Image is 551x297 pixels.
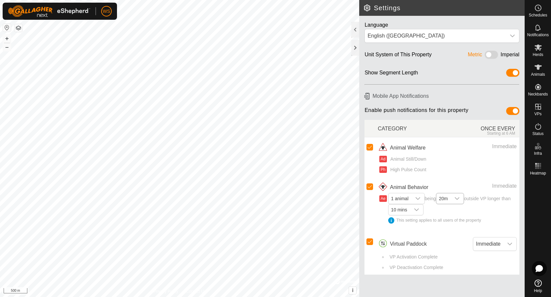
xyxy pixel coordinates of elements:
button: Ad [379,156,387,162]
div: This setting applies to all users of the property [388,217,517,224]
span: VP Deactivation Complete [387,264,443,271]
div: dropdown trigger [506,29,519,42]
span: Infra [534,151,542,155]
span: Animal Behavior [390,183,428,191]
span: English (US) [365,29,506,42]
img: virtual paddocks icon [378,239,388,249]
span: i [352,287,353,293]
div: Imperial [501,51,519,61]
h6: Mobile App Notifications [362,90,522,102]
span: Animal Welfare [390,144,425,152]
span: WS [103,8,110,15]
div: Immediate [459,182,517,190]
div: English ([GEOGRAPHIC_DATA]) [367,32,503,40]
span: High Pulse Count [388,166,426,173]
div: Starting at 6 AM [449,131,515,136]
div: dropdown trigger [411,193,424,204]
span: Enable push notifications for this property [364,107,468,117]
div: Immediate [459,143,517,150]
button: – [3,43,11,51]
a: Contact Us [186,288,206,294]
span: Heatmap [530,171,546,175]
span: Schedules [529,13,547,17]
span: 20m [436,193,450,204]
button: Map Layers [14,24,22,32]
button: Reset Map [3,24,11,32]
a: Privacy Policy [154,288,178,294]
div: Language [364,21,519,29]
h2: Settings [363,4,525,12]
span: being outside VP longer than [388,196,517,224]
span: Herds [533,53,543,57]
div: dropdown trigger [450,193,464,204]
button: Ph [379,166,387,173]
span: Status [532,132,543,136]
img: animal welfare icon [378,143,388,153]
button: + [3,35,11,42]
img: Gallagher Logo [8,5,90,17]
div: dropdown trigger [503,237,516,251]
span: Neckbands [528,92,548,96]
div: Unit System of This Property [364,51,431,61]
span: Virtual Paddock [390,240,427,248]
button: i [349,287,356,294]
span: Notifications [527,33,549,37]
span: Help [534,289,542,293]
span: VP Activation Complete [387,254,438,260]
a: Help [525,277,551,295]
img: animal behavior icon [378,182,388,193]
span: 10 mins [389,204,410,215]
span: Immediate [473,237,503,251]
div: CATEGORY [378,121,449,136]
span: Animals [531,72,545,76]
button: Ae [379,195,387,202]
div: dropdown trigger [410,204,423,215]
div: Metric [468,51,482,61]
div: Show Segment Length [364,69,418,79]
span: VPs [534,112,541,116]
span: Animal Still/Down [388,156,426,163]
div: ONCE EVERY [449,121,519,136]
span: 1 animal [389,193,411,204]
